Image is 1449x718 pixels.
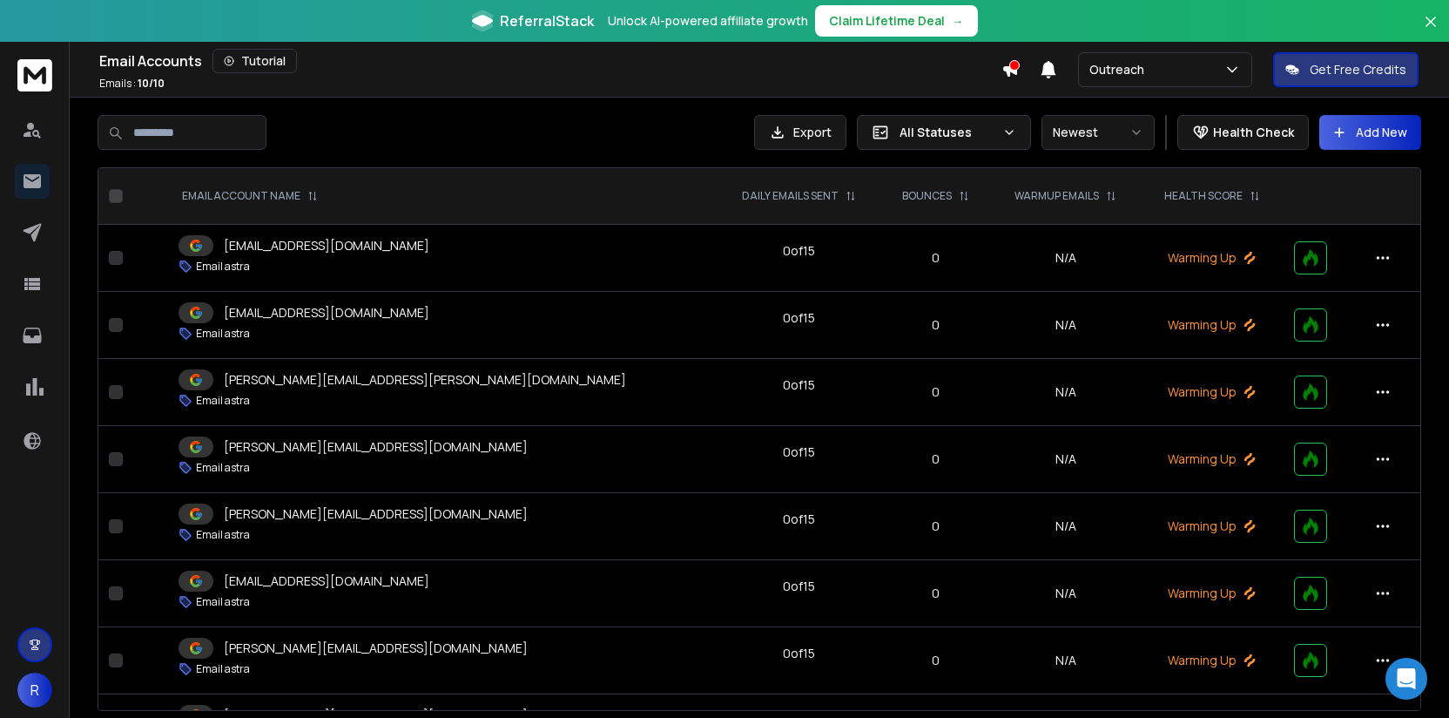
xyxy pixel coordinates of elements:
span: → [952,12,964,30]
p: 0 [892,383,981,401]
button: Export [754,115,846,150]
p: 0 [892,585,981,602]
p: Email astra [196,461,250,475]
div: Email Accounts [99,49,1001,73]
button: Health Check [1177,115,1309,150]
button: Claim Lifetime Deal→ [815,5,978,37]
p: Warming Up [1151,249,1273,267]
div: Open Intercom Messenger [1385,658,1427,700]
td: N/A [991,493,1141,560]
button: Newest [1041,115,1155,150]
button: Close banner [1419,10,1442,52]
div: EMAIL ACCOUNT NAME [182,189,318,203]
p: 0 [892,518,981,535]
p: Get Free Credits [1310,61,1406,78]
span: ReferralStack [500,10,594,31]
p: Email astra [196,327,250,341]
p: [PERSON_NAME][EMAIL_ADDRESS][DOMAIN_NAME] [224,640,528,657]
td: N/A [991,426,1141,493]
td: N/A [991,627,1141,694]
td: N/A [991,560,1141,627]
p: DAILY EMAILS SENT [742,189,839,203]
p: HEALTH SCORE [1164,189,1243,203]
p: 0 [892,450,981,468]
p: Warming Up [1151,652,1273,669]
p: Warming Up [1151,518,1273,535]
p: Email astra [196,528,250,542]
p: Emails : [99,77,165,91]
p: All Statuses [900,124,995,141]
td: N/A [991,225,1141,292]
td: N/A [991,359,1141,426]
p: Warming Up [1151,383,1273,401]
p: Warming Up [1151,450,1273,468]
p: [EMAIL_ADDRESS][DOMAIN_NAME] [224,572,429,590]
button: Tutorial [212,49,297,73]
p: Email astra [196,260,250,274]
div: 0 of 15 [783,309,815,327]
div: 0 of 15 [783,511,815,528]
p: WARMUP EMAILS [1014,189,1099,203]
button: R [17,673,52,708]
p: Email astra [196,662,250,676]
p: Email astra [196,394,250,408]
p: 0 [892,316,981,334]
p: [PERSON_NAME][EMAIL_ADDRESS][DOMAIN_NAME] [224,438,528,456]
span: 10 / 10 [138,76,165,91]
p: 0 [892,249,981,267]
div: 0 of 15 [783,376,815,394]
p: BOUNCES [902,189,952,203]
div: 0 of 15 [783,444,815,461]
div: 0 of 15 [783,645,815,662]
div: 0 of 15 [783,242,815,260]
p: [EMAIL_ADDRESS][DOMAIN_NAME] [224,237,429,254]
div: 0 of 15 [783,578,815,595]
p: Warming Up [1151,585,1273,602]
p: Unlock AI-powered affiliate growth [608,12,808,30]
p: Email astra [196,595,250,609]
button: Get Free Credits [1273,52,1419,87]
p: [PERSON_NAME][EMAIL_ADDRESS][DOMAIN_NAME] [224,505,528,523]
p: Warming Up [1151,316,1273,334]
p: [EMAIL_ADDRESS][DOMAIN_NAME] [224,304,429,322]
p: 0 [892,652,981,669]
button: Add New [1319,115,1421,150]
p: Health Check [1213,124,1294,141]
p: Outreach [1089,61,1151,78]
td: N/A [991,292,1141,359]
p: [PERSON_NAME][EMAIL_ADDRESS][PERSON_NAME][DOMAIN_NAME] [224,371,626,389]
